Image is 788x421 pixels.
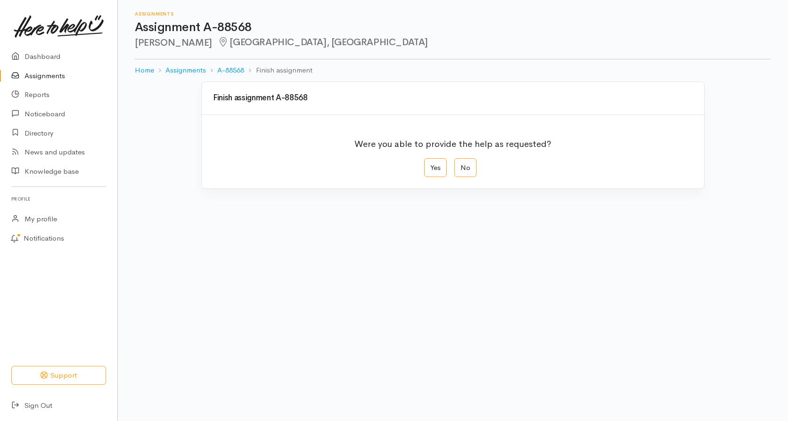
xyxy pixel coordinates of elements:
a: Home [135,65,154,76]
h6: Assignments [135,11,771,16]
h3: Finish assignment A-88568 [213,94,693,103]
button: Support [11,366,106,385]
h6: Profile [11,193,106,205]
label: No [454,158,476,178]
a: Assignments [165,65,206,76]
label: Yes [424,158,447,178]
span: [GEOGRAPHIC_DATA], [GEOGRAPHIC_DATA] [218,36,428,48]
h2: [PERSON_NAME] [135,37,771,48]
a: A-88568 [217,65,244,76]
h1: Assignment A-88568 [135,21,771,34]
nav: breadcrumb [135,59,771,81]
li: Finish assignment [244,65,312,76]
p: Were you able to provide the help as requested? [354,132,551,151]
